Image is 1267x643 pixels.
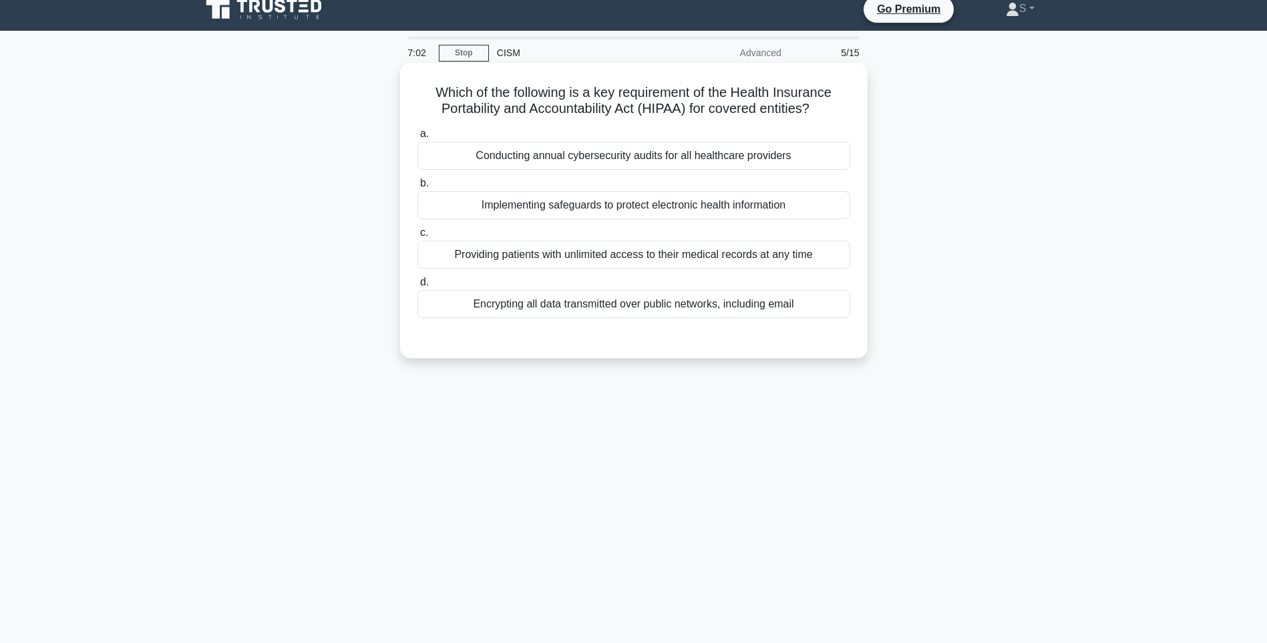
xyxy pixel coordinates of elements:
[439,45,489,61] a: Stop
[417,290,850,318] div: Encrypting all data transmitted over public networks, including email
[869,1,948,17] a: Go Premium
[420,128,429,139] span: a.
[789,39,868,66] div: 5/15
[417,142,850,170] div: Conducting annual cybersecurity audits for all healthcare providers
[420,177,429,188] span: b.
[417,191,850,219] div: Implementing safeguards to protect electronic health information
[417,241,850,269] div: Providing patients with unlimited access to their medical records at any time
[400,39,439,66] div: 7:02
[420,276,429,287] span: d.
[673,39,789,66] div: Advanced
[489,39,673,66] div: CISM
[420,227,428,238] span: c.
[416,84,852,118] h5: Which of the following is a key requirement of the Health Insurance Portability and Accountabilit...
